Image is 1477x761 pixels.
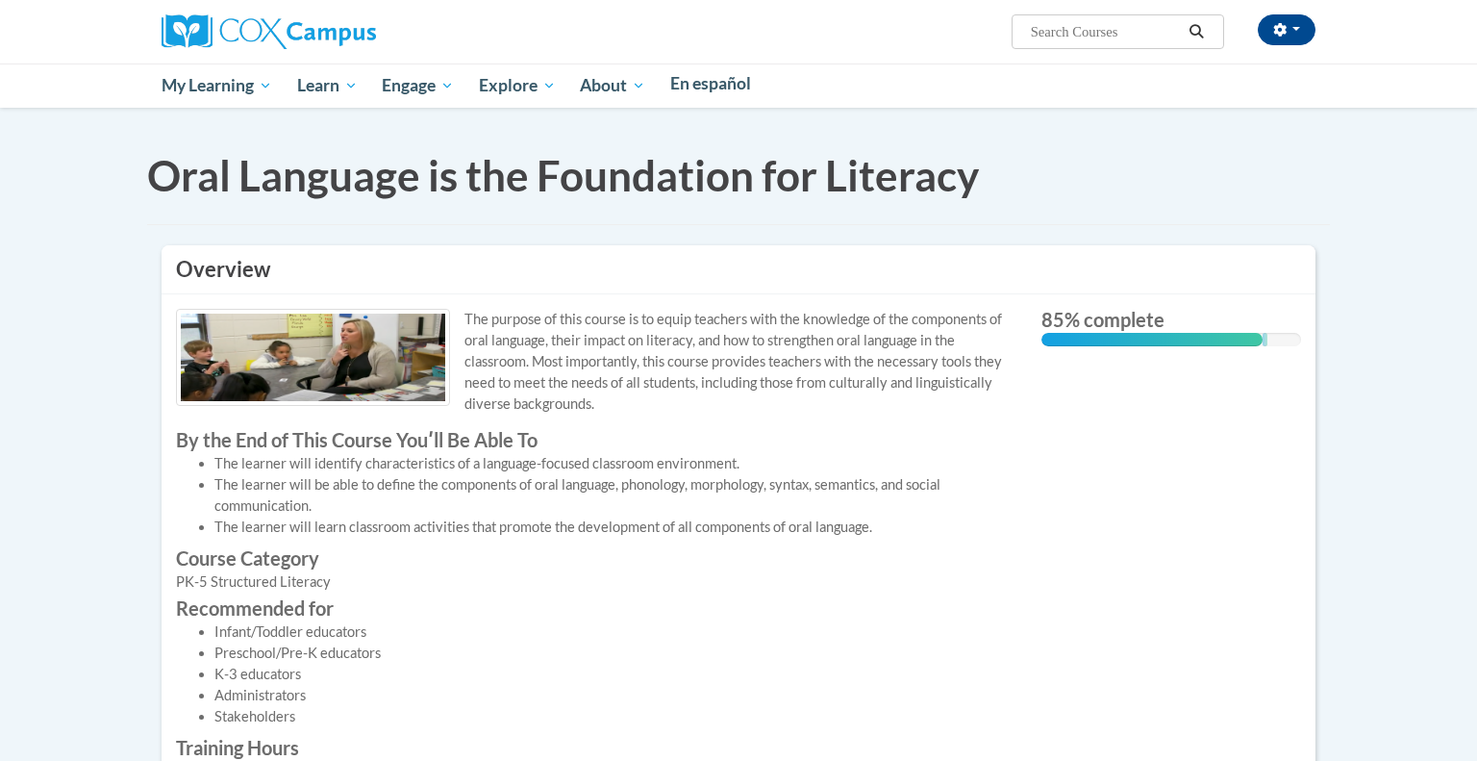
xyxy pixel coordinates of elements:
img: Course logo image [176,309,450,406]
a: En español [658,63,764,104]
li: Administrators [214,685,1013,706]
label: 85% complete [1041,309,1301,330]
li: Preschool/Pre-K educators [214,643,1013,664]
div: PK-5 Structured Literacy [176,571,1013,593]
li: The learner will be able to define the components of oral language, phonology, morphology, syntax... [214,474,1013,517]
li: The learner will learn classroom activities that promote the development of all components of ora... [214,517,1013,538]
span: My Learning [162,74,272,97]
a: Learn [285,63,370,108]
a: Explore [466,63,568,108]
h3: Overview [176,255,1301,285]
i:  [1189,25,1206,39]
span: En español [670,73,751,93]
button: Search [1183,20,1212,43]
label: Recommended for [176,597,1013,619]
span: Oral Language is the Foundation for Literacy [147,150,979,200]
a: My Learning [149,63,285,108]
a: Cox Campus [162,22,376,38]
a: About [568,63,659,108]
span: Explore [479,74,556,97]
li: K-3 educators [214,664,1013,685]
div: 0.001% [1263,333,1267,346]
p: The purpose of this course is to equip teachers with the knowledge of the components of oral lang... [176,309,1013,415]
span: About [580,74,645,97]
button: Account Settings [1258,14,1315,45]
div: Main menu [133,63,1344,108]
div: 85% complete [1041,333,1263,346]
span: Engage [382,74,454,97]
span: Learn [297,74,358,97]
li: Stakeholders [214,706,1013,727]
input: Search Courses [1029,20,1183,43]
img: Cox Campus [162,14,376,49]
label: Course Category [176,547,1013,569]
li: The learner will identify characteristics of a language-focused classroom environment. [214,453,1013,474]
label: By the End of This Course Youʹll Be Able To [176,429,1013,450]
label: Training Hours [176,737,1013,758]
li: Infant/Toddler educators [214,621,1013,643]
a: Engage [369,63,466,108]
